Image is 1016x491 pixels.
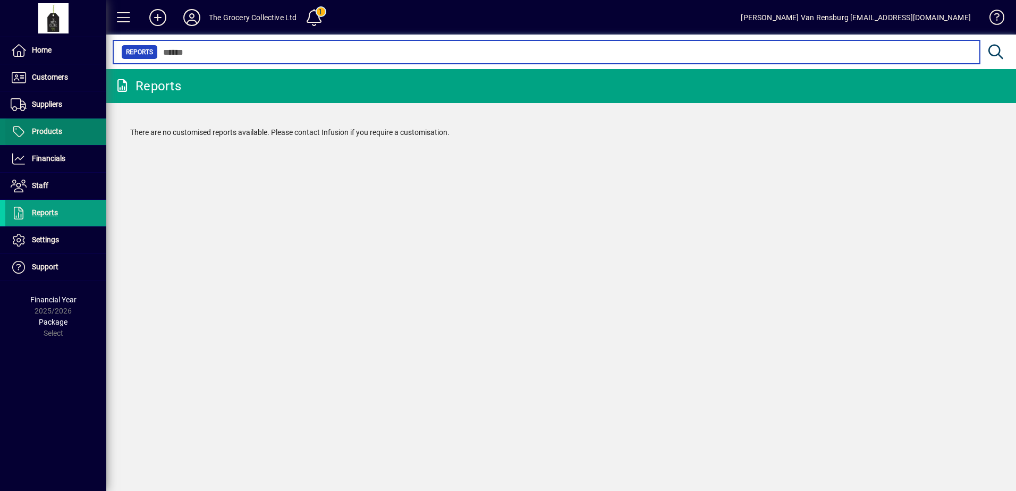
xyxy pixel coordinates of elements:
span: Suppliers [32,100,62,108]
span: Home [32,46,52,54]
a: Financials [5,146,106,172]
a: Support [5,254,106,281]
span: Settings [32,235,59,244]
a: Customers [5,64,106,91]
div: There are no customised reports available. Please contact Infusion if you require a customisation. [120,116,1003,149]
a: Suppliers [5,91,106,118]
div: Reports [114,78,181,95]
button: Profile [175,8,209,27]
span: Package [39,318,67,326]
a: Products [5,118,106,145]
span: Support [32,263,58,271]
a: Staff [5,173,106,199]
div: The Grocery Collective Ltd [209,9,297,26]
span: Customers [32,73,68,81]
span: Staff [32,181,48,190]
span: Reports [126,47,153,57]
span: Financials [32,154,65,163]
button: Add [141,8,175,27]
span: Reports [32,208,58,217]
a: Settings [5,227,106,253]
span: Products [32,127,62,136]
a: Home [5,37,106,64]
div: [PERSON_NAME] Van Rensburg [EMAIL_ADDRESS][DOMAIN_NAME] [741,9,971,26]
span: Financial Year [30,295,77,304]
a: Knowledge Base [981,2,1003,37]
